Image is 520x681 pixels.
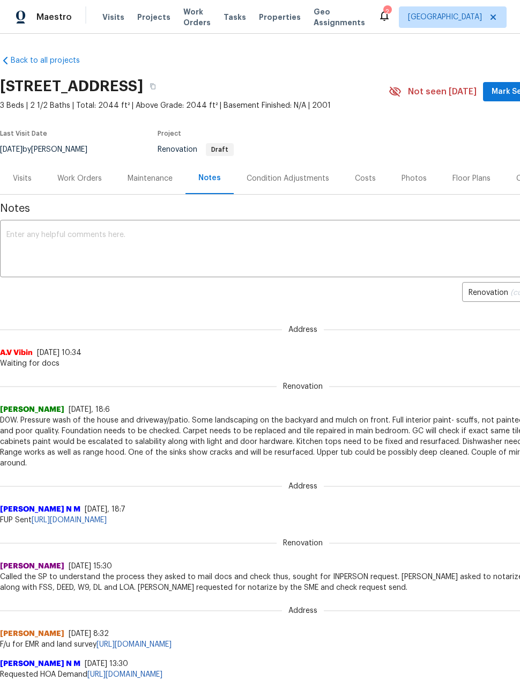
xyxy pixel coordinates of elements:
button: Copy Address [143,77,162,96]
div: Costs [355,173,376,184]
div: Photos [402,173,427,184]
span: Project [158,130,181,137]
div: Floor Plans [452,173,491,184]
div: Maintenance [128,173,173,184]
span: Address [282,324,324,335]
div: Work Orders [57,173,102,184]
span: Visits [102,12,124,23]
div: Visits [13,173,32,184]
span: Maestro [36,12,72,23]
div: Notes [198,173,221,183]
span: Address [282,481,324,492]
div: 2 [383,6,391,17]
span: Projects [137,12,170,23]
span: [DATE], 18:7 [85,506,125,513]
a: [URL][DOMAIN_NAME] [96,641,172,648]
a: [URL][DOMAIN_NAME] [32,516,107,524]
span: Renovation [277,538,329,549]
span: Properties [259,12,301,23]
a: [URL][DOMAIN_NAME] [87,671,162,678]
span: Geo Assignments [314,6,365,28]
span: [DATE] 8:32 [69,630,109,638]
span: [DATE] 13:30 [85,660,128,668]
span: Not seen [DATE] [408,86,477,97]
span: [DATE] 15:30 [69,562,112,570]
span: [DATE], 18:6 [69,406,110,413]
span: Work Orders [183,6,211,28]
span: Draft [207,146,233,153]
span: [DATE] 10:34 [37,349,81,357]
span: Renovation [158,146,234,153]
span: Address [282,605,324,616]
span: Tasks [224,13,246,21]
span: Renovation [277,381,329,392]
div: Condition Adjustments [247,173,329,184]
span: [GEOGRAPHIC_DATA] [408,12,482,23]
